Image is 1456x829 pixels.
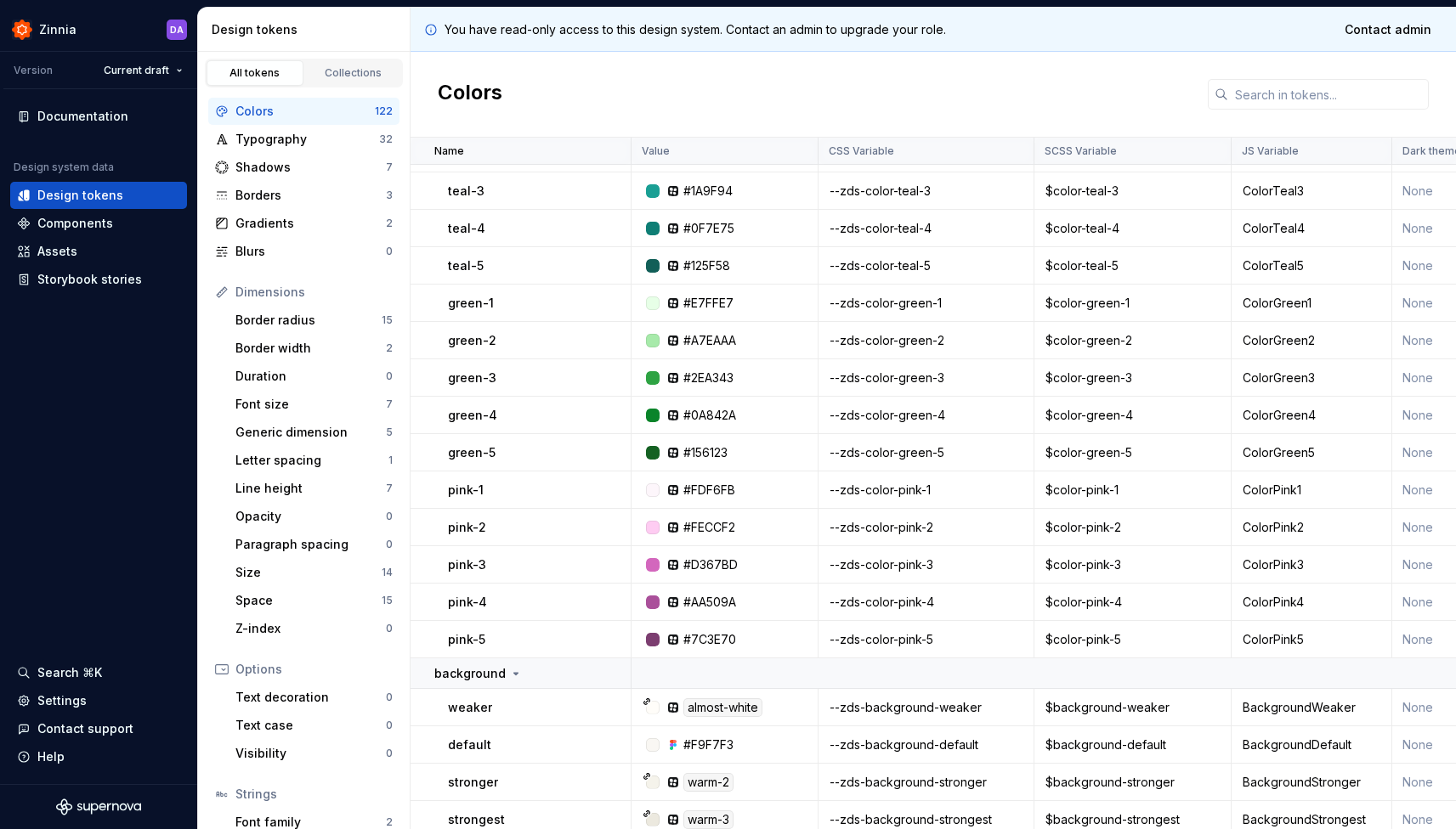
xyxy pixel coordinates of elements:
[683,183,733,200] div: #1A9F94
[235,312,382,329] div: Border radius
[448,594,487,611] p: pink-4
[386,189,393,202] div: 3
[235,508,386,525] div: Opacity
[819,631,1033,648] div: --zds-color-pink-5
[14,161,114,174] div: Design system data
[1232,774,1391,791] div: BackgroundStronger
[1232,699,1391,716] div: BackgroundWeaker
[819,556,1033,573] div: --zds-color-pink-3
[212,66,297,80] div: All tokens
[1232,444,1391,461] div: ColorGreen5
[448,774,498,791] p: stronger
[683,369,734,386] div: #2EA343
[10,182,187,209] a: Design tokens
[235,452,388,469] div: Letter spacing
[14,64,53,77] div: Version
[229,587,399,614] a: Space15
[683,519,735,536] div: #FECCF2
[819,519,1033,536] div: --zds-color-pink-2
[235,480,386,497] div: Line height
[819,774,1033,791] div: --zds-background-stronger
[1035,736,1230,753] div: $background-default
[208,238,399,265] a: Blurs0
[96,59,190,82] button: Current draft
[235,396,386,413] div: Font size
[10,210,187,237] a: Components
[683,295,734,312] div: #E7FFE7
[170,23,184,37] div: DA
[229,447,399,474] a: Letter spacing1
[448,220,485,237] p: teal-4
[208,98,399,125] a: Colors122
[1232,332,1391,349] div: ColorGreen2
[386,245,393,258] div: 0
[448,369,496,386] p: green-3
[235,786,393,803] div: Strings
[229,391,399,418] a: Font size7
[235,187,386,204] div: Borders
[448,444,496,461] p: green-5
[1035,774,1230,791] div: $background-stronger
[37,108,128,125] div: Documentation
[386,719,393,732] div: 0
[229,503,399,530] a: Opacity0
[819,257,1033,274] div: --zds-color-teal-5
[379,133,393,146] div: 32
[235,424,386,441] div: Generic dimension
[208,210,399,237] a: Gradients2
[683,631,736,648] div: #7C3E70
[208,154,399,181] a: Shadows7
[819,295,1033,312] div: --zds-color-green-1
[235,103,375,120] div: Colors
[382,594,393,607] div: 15
[235,661,393,678] div: Options
[10,715,187,742] button: Contact support
[10,687,187,714] a: Settings
[235,592,382,609] div: Space
[37,215,113,232] div: Components
[3,11,194,48] button: ZinniaDA
[1035,594,1230,611] div: $color-pink-4
[819,736,1033,753] div: --zds-background-default
[1334,14,1442,45] a: Contact admin
[642,144,670,158] p: Value
[235,284,393,301] div: Dimensions
[1035,631,1230,648] div: $color-pink-5
[683,810,734,829] div: warm-3
[1232,811,1391,828] div: BackgroundStrongest
[1035,183,1230,200] div: $color-teal-3
[386,398,393,411] div: 7
[37,692,87,709] div: Settings
[1045,144,1117,158] p: SCSS Variable
[448,736,491,753] p: default
[382,566,393,579] div: 14
[311,66,396,80] div: Collections
[229,740,399,767] a: Visibility0
[1232,295,1391,312] div: ColorGreen1
[388,454,393,467] div: 1
[229,531,399,558] a: Paragraph spacing0
[235,564,382,581] div: Size
[235,620,386,637] div: Z-index
[386,538,393,551] div: 0
[819,369,1033,386] div: --zds-color-green-3
[235,368,386,385] div: Duration
[1232,556,1391,573] div: ColorPink3
[683,736,734,753] div: #F9F7F3
[235,340,386,357] div: Border width
[386,426,393,439] div: 5
[229,475,399,502] a: Line height7
[386,341,393,355] div: 2
[386,161,393,174] div: 7
[448,631,485,648] p: pink-5
[382,313,393,327] div: 15
[212,21,403,38] div: Design tokens
[229,712,399,739] a: Text case0
[37,748,65,765] div: Help
[1035,295,1230,312] div: $color-green-1
[37,243,77,260] div: Assets
[229,307,399,334] a: Border radius15
[235,131,379,148] div: Typography
[37,720,133,737] div: Contact support
[235,243,386,260] div: Blurs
